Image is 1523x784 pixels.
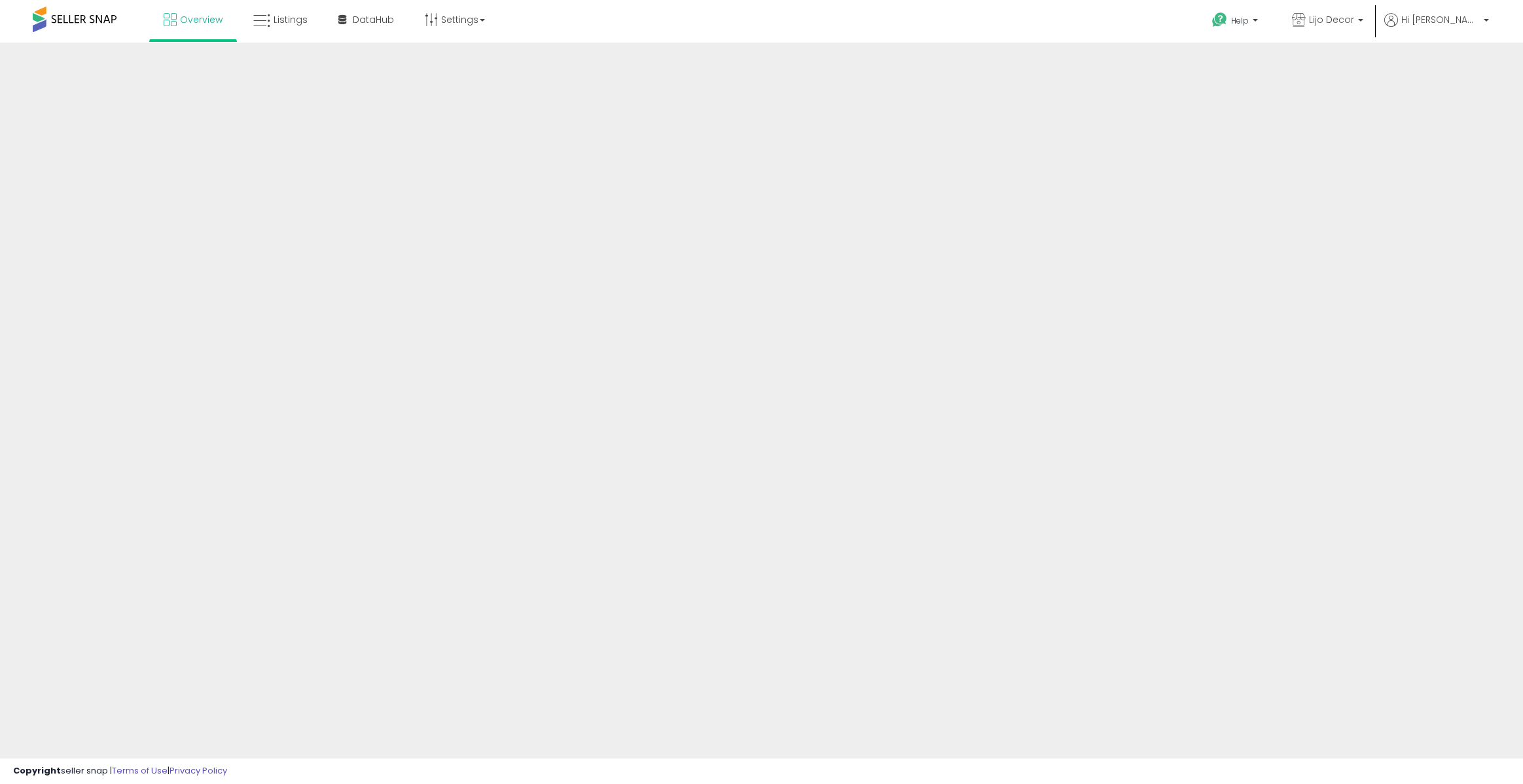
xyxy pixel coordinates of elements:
[274,13,308,26] span: Listings
[1384,13,1489,43] a: Hi [PERSON_NAME]
[180,13,223,26] span: Overview
[1211,12,1228,28] i: Get Help
[1202,2,1271,43] a: Help
[1231,15,1249,26] span: Help
[1401,13,1480,26] span: Hi [PERSON_NAME]
[1309,13,1354,26] span: Lijo Decor
[353,13,394,26] span: DataHub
